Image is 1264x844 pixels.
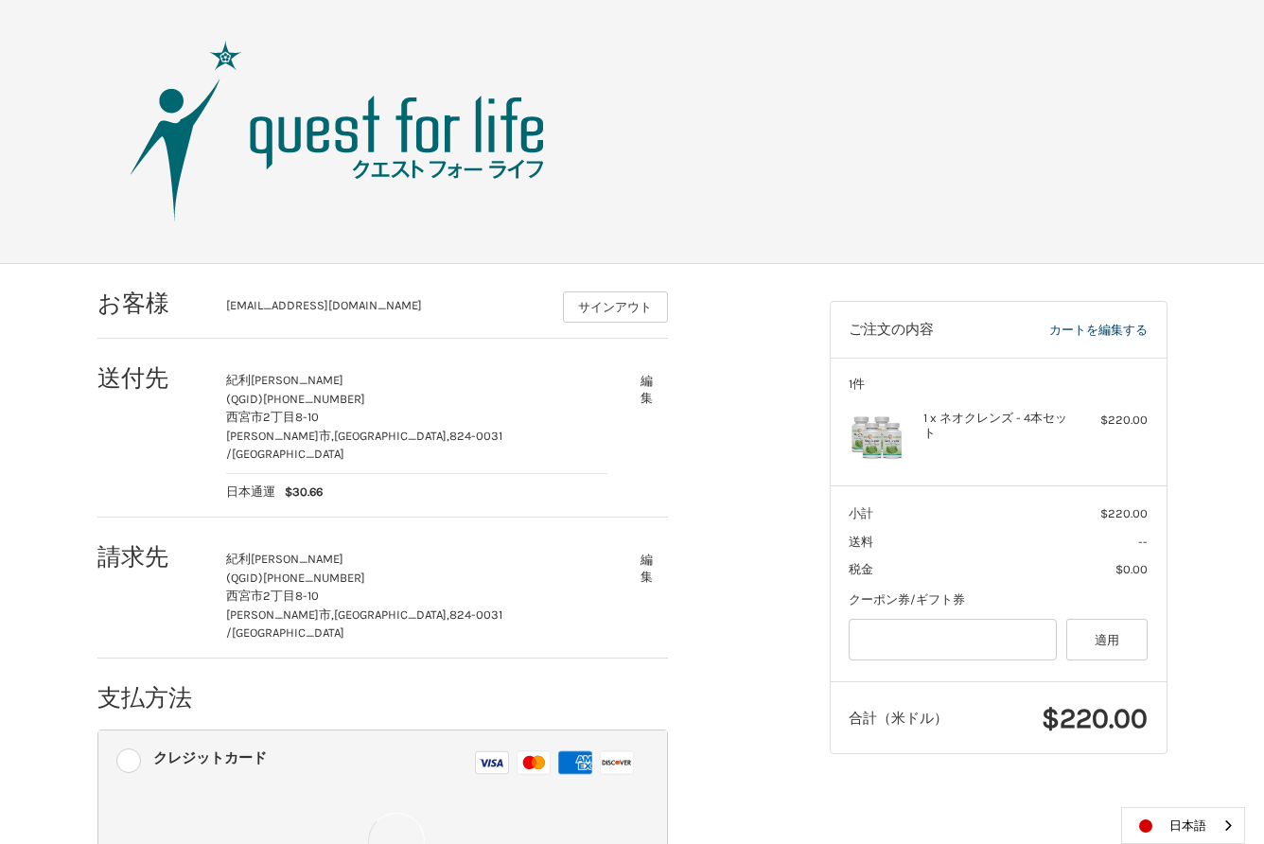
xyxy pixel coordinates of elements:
[849,535,873,549] span: 送料
[226,607,334,622] span: [PERSON_NAME]市,
[226,483,275,501] span: 日本通運
[275,483,323,501] span: $30.66
[849,590,1148,609] div: クーポン券/ギフト券
[1138,535,1148,549] span: --
[97,542,208,571] h2: 請求先
[849,619,1057,661] input: Gift Certificate or Coupon Code
[226,571,263,585] span: (QGID)
[226,410,319,424] span: 西宮市2丁目8-10
[988,321,1148,340] a: カートを編集する
[226,552,251,566] span: 紀利
[1121,807,1245,844] div: Language
[226,296,544,323] div: [EMAIL_ADDRESS][DOMAIN_NAME]
[1115,562,1148,576] span: $0.00
[263,571,365,585] span: [PHONE_NUMBER]
[849,562,873,576] span: 税金
[334,607,449,622] span: [GEOGRAPHIC_DATA],
[334,429,449,443] span: [GEOGRAPHIC_DATA],
[923,411,1068,442] h4: 1 x ネオクレンズ - 4本セット
[232,625,344,640] span: [GEOGRAPHIC_DATA]
[263,392,365,406] span: [PHONE_NUMBER]
[226,589,319,603] span: 西宮市2丁目8-10
[1121,807,1245,844] aside: Language selected: 日本語
[232,447,344,461] span: [GEOGRAPHIC_DATA]
[1066,619,1149,661] button: 適用
[1122,808,1244,843] a: 日本語
[97,363,208,393] h2: 送付先
[626,545,668,591] button: 編集
[849,710,948,727] span: 合計（米ドル）
[153,743,267,774] div: クレジットカード
[251,552,343,566] span: [PERSON_NAME]
[1073,411,1148,430] div: $220.00
[849,506,873,520] span: 小計
[849,377,1148,392] h3: 1件
[226,373,251,387] span: 紀利
[97,683,208,712] h2: 支払方法
[563,291,668,323] button: サインアウト
[226,392,263,406] span: (QGID)
[626,366,668,413] button: 編集
[251,373,343,387] span: [PERSON_NAME]
[226,429,334,443] span: [PERSON_NAME]市,
[97,289,208,318] h2: お客様
[849,321,988,340] h3: ご注文の内容
[1100,506,1148,520] span: $220.00
[101,37,574,226] img: クエスト・グループ
[1042,701,1148,735] span: $220.00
